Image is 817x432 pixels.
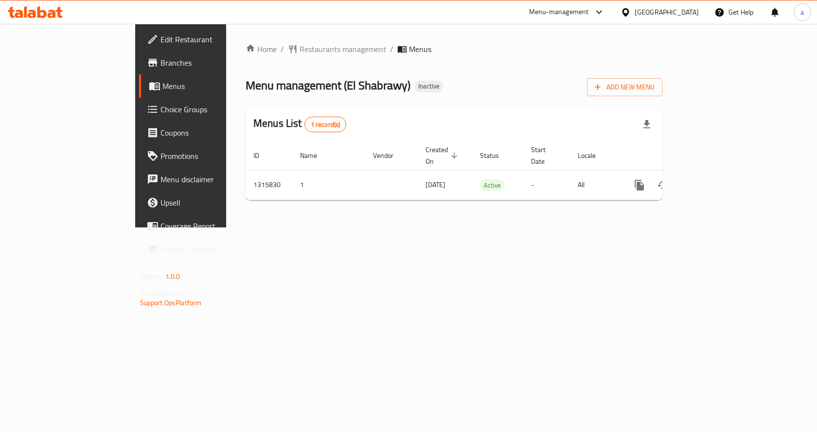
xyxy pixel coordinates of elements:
[800,7,804,17] span: a
[414,82,444,90] span: Inactive
[139,191,272,214] a: Upsell
[139,98,272,121] a: Choice Groups
[531,144,558,167] span: Start Date
[628,173,651,197] button: more
[620,141,729,171] th: Actions
[160,197,264,208] span: Upsell
[305,120,346,129] span: 1 record(s)
[140,270,164,283] span: Version:
[139,168,272,191] a: Menu disclaimer
[139,28,272,51] a: Edit Restaurant
[253,150,272,161] span: ID
[139,238,272,261] a: Grocery Checklist
[300,150,330,161] span: Name
[160,150,264,162] span: Promotions
[635,113,658,136] div: Export file
[390,43,393,55] li: /
[292,170,365,200] td: 1
[426,144,461,167] span: Created On
[414,81,444,92] div: Inactive
[300,43,386,55] span: Restaurants management
[426,178,445,191] span: [DATE]
[160,57,264,69] span: Branches
[578,150,608,161] span: Locale
[523,170,570,200] td: -
[160,173,264,185] span: Menu disclaimer
[587,78,662,96] button: Add New Menu
[160,127,264,138] span: Coupons
[253,116,346,132] h2: Menus List
[529,6,589,18] div: Menu-management
[160,34,264,45] span: Edit Restaurant
[409,43,431,55] span: Menus
[139,144,272,168] a: Promotions
[140,296,202,309] a: Support.OpsPlatform
[281,43,284,55] li: /
[165,270,180,283] span: 1.0.0
[480,150,512,161] span: Status
[162,80,264,92] span: Menus
[635,7,699,17] div: [GEOGRAPHIC_DATA]
[246,141,729,200] table: enhanced table
[160,220,264,232] span: Coverage Report
[139,214,272,238] a: Coverage Report
[139,74,272,98] a: Menus
[160,104,264,115] span: Choice Groups
[304,117,347,132] div: Total records count
[140,287,185,299] span: Get support on:
[246,74,410,96] span: Menu management ( El Shabrawy )
[651,173,675,197] button: Change Status
[480,180,505,191] span: Active
[373,150,406,161] span: Vendor
[160,243,264,255] span: Grocery Checklist
[570,170,620,200] td: All
[246,43,662,55] nav: breadcrumb
[139,121,272,144] a: Coupons
[288,43,386,55] a: Restaurants management
[139,51,272,74] a: Branches
[480,179,505,191] div: Active
[595,81,655,93] span: Add New Menu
